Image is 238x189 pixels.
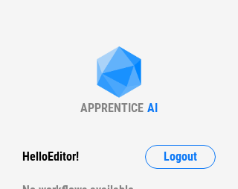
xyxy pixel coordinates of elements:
[145,145,216,169] button: Logout
[147,101,158,115] div: AI
[89,46,149,101] img: Apprentice AI
[164,151,197,163] span: Logout
[80,101,144,115] div: APPRENTICE
[22,145,79,169] div: Hello Editor !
